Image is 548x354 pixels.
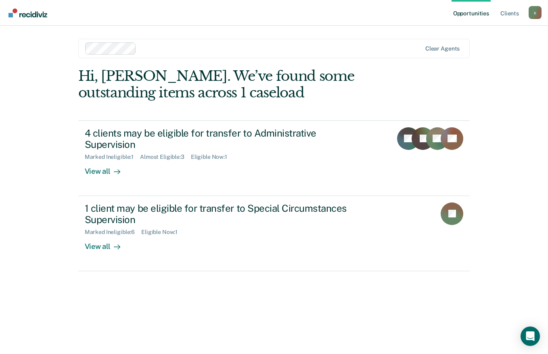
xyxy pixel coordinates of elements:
[425,45,460,52] div: Clear agents
[85,202,368,226] div: 1 client may be eligible for transfer to Special Circumstances Supervision
[521,327,540,346] div: Open Intercom Messenger
[529,6,542,19] div: s
[85,127,368,151] div: 4 clients may be eligible for transfer to Administrative Supervision
[191,154,234,160] div: Eligible Now : 1
[85,229,141,236] div: Marked Ineligible : 6
[140,154,191,160] div: Almost Eligible : 3
[141,229,184,236] div: Eligible Now : 1
[529,6,542,19] button: Profile dropdown button
[78,68,391,101] div: Hi, [PERSON_NAME]. We’ve found some outstanding items across 1 caseload
[85,160,130,176] div: View all
[78,196,470,271] a: 1 client may be eligible for transfer to Special Circumstances SupervisionMarked Ineligible:6Elig...
[78,120,470,196] a: 4 clients may be eligible for transfer to Administrative SupervisionMarked Ineligible:1Almost Eli...
[85,236,130,251] div: View all
[85,154,140,160] div: Marked Ineligible : 1
[8,8,47,17] img: Recidiviz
